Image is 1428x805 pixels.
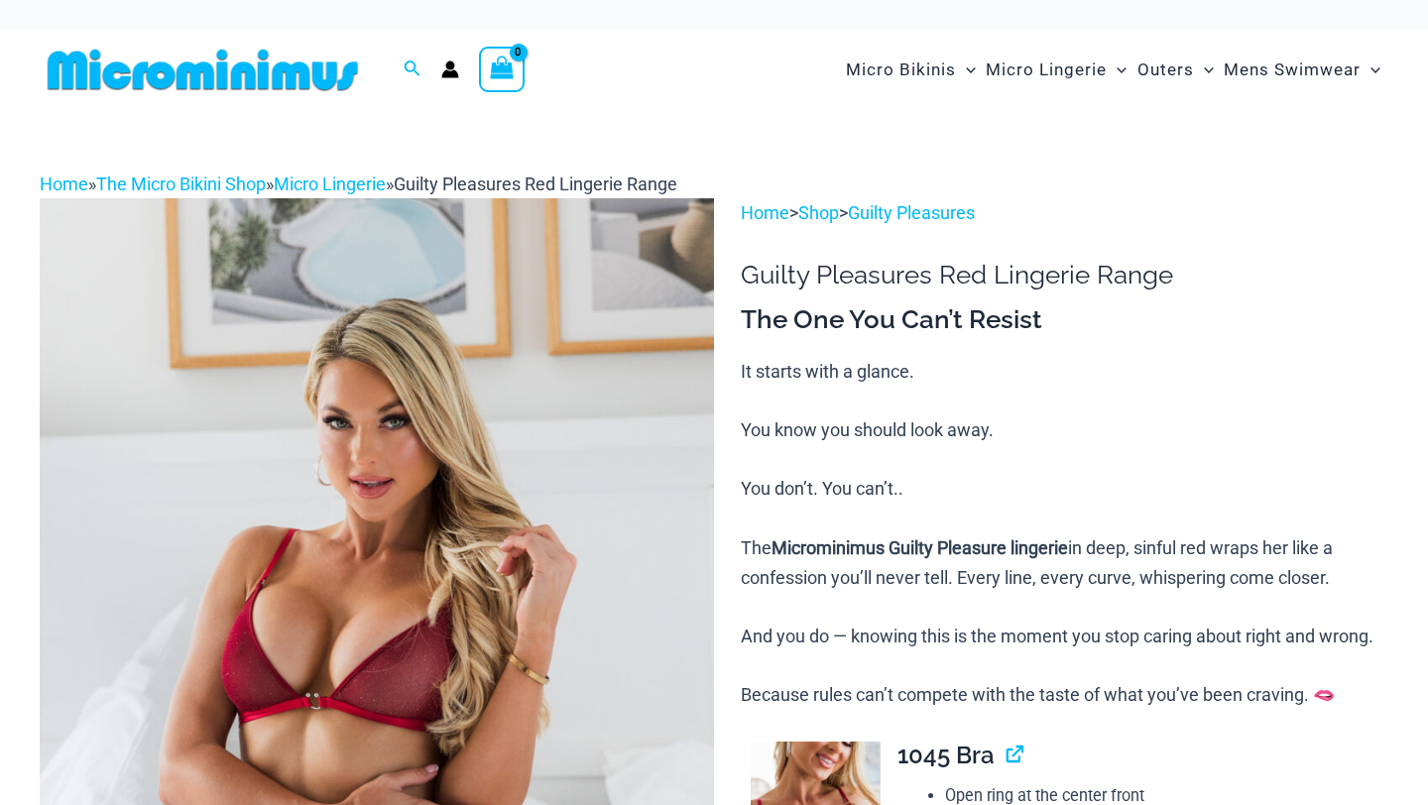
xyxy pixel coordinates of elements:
[772,537,1068,558] b: Microminimus Guilty Pleasure lingerie
[479,47,525,92] a: View Shopping Cart, empty
[741,303,1388,337] h3: The One You Can’t Resist
[40,173,677,194] span: » » »
[1107,45,1127,95] span: Menu Toggle
[841,40,981,100] a: Micro BikinisMenu ToggleMenu Toggle
[986,45,1107,95] span: Micro Lingerie
[798,202,839,223] a: Shop
[1132,40,1219,100] a: OutersMenu ToggleMenu Toggle
[838,37,1388,103] nav: Site Navigation
[96,173,266,194] a: The Micro Bikini Shop
[441,60,459,78] a: Account icon link
[741,198,1388,228] p: > >
[897,741,995,769] span: 1045 Bra
[40,48,366,92] img: MM SHOP LOGO FLAT
[741,357,1388,710] p: It starts with a glance. You know you should look away. You don’t. You can’t.. The in deep, sinfu...
[1137,45,1194,95] span: Outers
[846,45,956,95] span: Micro Bikinis
[1219,40,1385,100] a: Mens SwimwearMenu ToggleMenu Toggle
[1224,45,1361,95] span: Mens Swimwear
[848,202,975,223] a: Guilty Pleasures
[1361,45,1380,95] span: Menu Toggle
[741,260,1388,290] h1: Guilty Pleasures Red Lingerie Range
[741,202,789,223] a: Home
[404,57,421,82] a: Search icon link
[40,173,88,194] a: Home
[981,40,1131,100] a: Micro LingerieMenu ToggleMenu Toggle
[394,173,677,194] span: Guilty Pleasures Red Lingerie Range
[274,173,386,194] a: Micro Lingerie
[1194,45,1214,95] span: Menu Toggle
[956,45,976,95] span: Menu Toggle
